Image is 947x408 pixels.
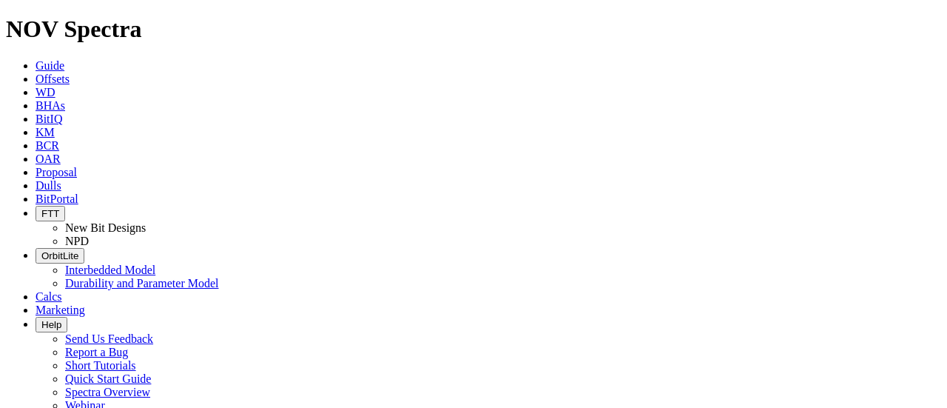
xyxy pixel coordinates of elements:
button: Help [36,317,67,332]
a: WD [36,86,55,98]
a: Dulls [36,179,61,192]
a: Proposal [36,166,77,178]
span: FTT [41,208,59,219]
a: BitIQ [36,113,62,125]
a: Spectra Overview [65,386,150,398]
a: OAR [36,153,61,165]
a: Interbedded Model [65,264,155,276]
a: Guide [36,59,64,72]
a: Report a Bug [65,346,128,358]
a: New Bit Designs [65,221,146,234]
a: Offsets [36,73,70,85]
button: OrbitLite [36,248,84,264]
a: Quick Start Guide [65,372,151,385]
a: NPD [65,235,89,247]
a: Durability and Parameter Model [65,277,219,290]
a: Calcs [36,290,62,303]
span: Help [41,319,61,330]
a: BitPortal [36,193,78,205]
a: Send Us Feedback [65,332,153,345]
h1: NOV Spectra [6,16,941,43]
span: OrbitLite [41,250,78,261]
a: BHAs [36,99,65,112]
a: BCR [36,139,59,152]
button: FTT [36,206,65,221]
a: Short Tutorials [65,359,136,372]
a: KM [36,126,55,138]
a: Marketing [36,304,85,316]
